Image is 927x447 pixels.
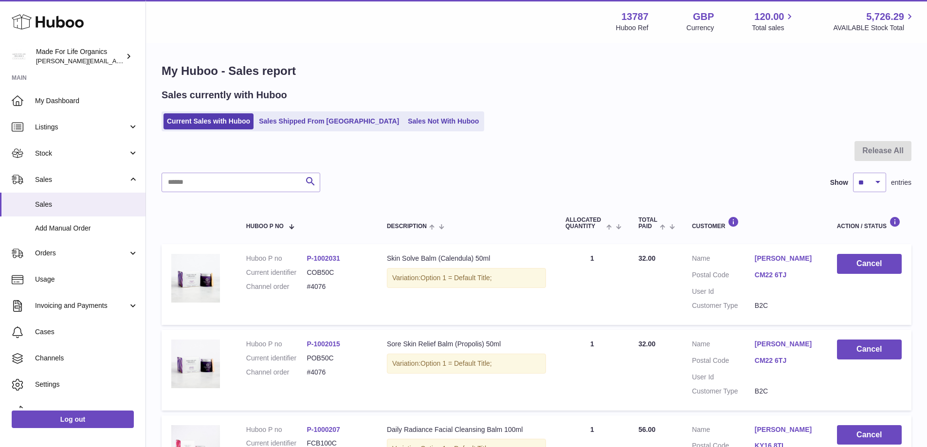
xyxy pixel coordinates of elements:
[246,282,307,291] dt: Channel order
[866,10,904,23] span: 5,726.29
[387,425,546,434] div: Daily Radiance Facial Cleansing Balm 100ml
[556,244,629,325] td: 1
[830,178,848,187] label: Show
[833,10,915,33] a: 5,726.29 AVAILABLE Stock Total
[246,254,307,263] dt: Huboo P no
[35,224,138,233] span: Add Manual Order
[755,425,818,434] a: [PERSON_NAME]
[638,217,657,230] span: Total paid
[837,340,902,359] button: Cancel
[556,330,629,411] td: 1
[35,123,128,132] span: Listings
[755,356,818,365] a: CM22 6TJ
[35,301,128,310] span: Invoicing and Payments
[692,340,755,351] dt: Name
[755,254,818,263] a: [PERSON_NAME]
[35,354,138,363] span: Channels
[171,254,220,303] img: skin-solve-balm-_calendula_-50ml-cob50c-1-V1.jpg
[307,254,340,262] a: P-1002031
[35,175,128,184] span: Sales
[638,254,655,262] span: 32.00
[837,216,902,230] div: Action / Status
[12,49,26,64] img: geoff.winwood@madeforlifeorganics.com
[162,89,287,102] h2: Sales currently with Huboo
[164,113,254,129] a: Current Sales with Huboo
[687,23,714,33] div: Currency
[692,216,818,230] div: Customer
[35,149,128,158] span: Stock
[35,275,138,284] span: Usage
[754,10,784,23] span: 120.00
[387,254,546,263] div: Skin Solve Balm (Calendula) 50ml
[12,411,134,428] a: Log out
[387,268,546,288] div: Variation:
[755,301,818,310] dd: B2C
[891,178,911,187] span: entries
[692,301,755,310] dt: Customer Type
[621,10,649,23] strong: 13787
[246,425,307,434] dt: Huboo P no
[307,268,367,277] dd: COB50C
[35,96,138,106] span: My Dashboard
[837,254,902,274] button: Cancel
[420,274,492,282] span: Option 1 = Default Title;
[638,340,655,348] span: 32.00
[307,354,367,363] dd: POB50C
[755,340,818,349] a: [PERSON_NAME]
[246,368,307,377] dt: Channel order
[833,23,915,33] span: AVAILABLE Stock Total
[616,23,649,33] div: Huboo Ref
[755,270,818,280] a: CM22 6TJ
[755,387,818,396] dd: B2C
[36,47,124,66] div: Made For Life Organics
[692,270,755,282] dt: Postal Code
[307,282,367,291] dd: #4076
[246,268,307,277] dt: Current identifier
[692,387,755,396] dt: Customer Type
[565,217,604,230] span: ALLOCATED Quantity
[35,406,138,415] span: Returns
[246,340,307,349] dt: Huboo P no
[692,425,755,437] dt: Name
[693,10,714,23] strong: GBP
[752,10,795,33] a: 120.00 Total sales
[692,254,755,266] dt: Name
[35,327,138,337] span: Cases
[162,63,911,79] h1: My Huboo - Sales report
[387,340,546,349] div: Sore Skin Relief Balm (Propolis) 50ml
[246,354,307,363] dt: Current identifier
[752,23,795,33] span: Total sales
[35,380,138,389] span: Settings
[35,200,138,209] span: Sales
[307,426,340,433] a: P-1000207
[171,340,220,388] img: sore-skin-relief-balm-_propolis_-50ml-pob50c-1-v1.jpg
[692,373,755,382] dt: User Id
[420,359,492,367] span: Option 1 = Default Title;
[692,287,755,296] dt: User Id
[307,340,340,348] a: P-1002015
[404,113,482,129] a: Sales Not With Huboo
[387,223,427,230] span: Description
[36,57,247,65] span: [PERSON_NAME][EMAIL_ADDRESS][PERSON_NAME][DOMAIN_NAME]
[837,425,902,445] button: Cancel
[387,354,546,374] div: Variation:
[35,249,128,258] span: Orders
[255,113,402,129] a: Sales Shipped From [GEOGRAPHIC_DATA]
[307,368,367,377] dd: #4076
[692,356,755,368] dt: Postal Code
[638,426,655,433] span: 56.00
[246,223,284,230] span: Huboo P no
